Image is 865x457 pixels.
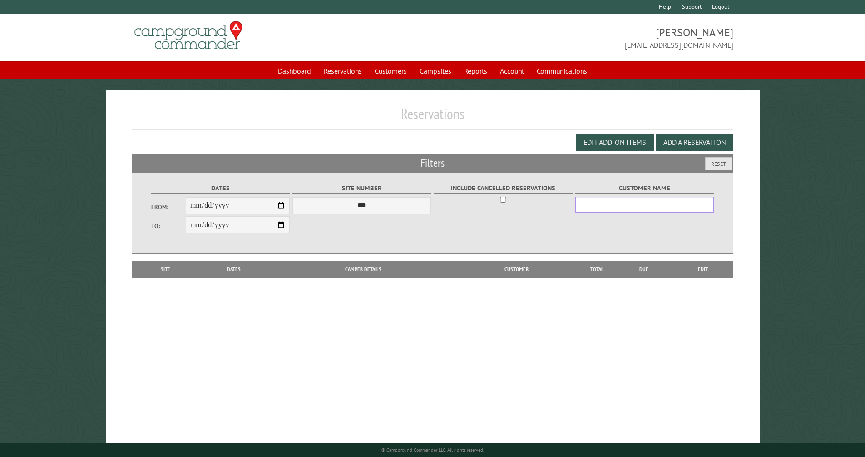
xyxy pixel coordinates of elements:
[195,261,273,278] th: Dates
[531,62,593,79] a: Communications
[132,18,245,53] img: Campground Commander
[705,157,732,170] button: Reset
[459,62,493,79] a: Reports
[151,222,186,230] label: To:
[132,105,734,130] h1: Reservations
[151,203,186,211] label: From:
[381,447,484,453] small: © Campground Commander LLC. All rights reserved.
[494,62,529,79] a: Account
[615,261,672,278] th: Due
[434,183,573,194] label: Include Cancelled Reservations
[292,183,431,194] label: Site Number
[273,261,454,278] th: Camper Details
[454,261,579,278] th: Customer
[433,25,734,50] span: [PERSON_NAME] [EMAIL_ADDRESS][DOMAIN_NAME]
[151,183,290,194] label: Dates
[579,261,615,278] th: Total
[132,154,734,172] h2: Filters
[318,62,367,79] a: Reservations
[672,261,734,278] th: Edit
[575,183,714,194] label: Customer Name
[369,62,412,79] a: Customers
[576,134,654,151] button: Edit Add-on Items
[414,62,457,79] a: Campsites
[272,62,316,79] a: Dashboard
[136,261,195,278] th: Site
[656,134,733,151] button: Add a Reservation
